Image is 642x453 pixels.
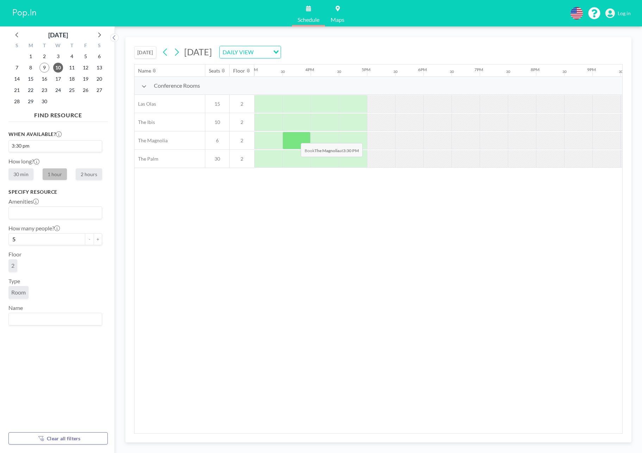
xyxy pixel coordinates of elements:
[619,69,623,74] div: 30
[53,74,63,84] span: Wednesday, September 17, 2025
[39,85,49,95] span: Tuesday, September 23, 2025
[474,67,483,72] div: 7PM
[337,69,341,74] div: 30
[12,74,22,84] span: Sunday, September 14, 2025
[230,101,254,107] span: 2
[11,289,26,296] span: Room
[362,67,370,72] div: 5PM
[562,69,567,74] div: 30
[135,119,155,125] span: The Ibis
[450,69,454,74] div: 30
[43,168,67,180] label: 1 hour
[8,251,21,258] label: Floor
[67,51,77,61] span: Thursday, September 4, 2025
[134,46,156,58] button: [DATE]
[220,46,281,58] div: Search for option
[67,85,77,95] span: Thursday, September 25, 2025
[94,63,104,73] span: Saturday, September 13, 2025
[9,313,102,325] div: Search for option
[81,51,91,61] span: Friday, September 5, 2025
[9,207,102,219] div: Search for option
[233,68,245,74] div: Floor
[138,68,151,74] div: Name
[39,51,49,61] span: Tuesday, September 2, 2025
[47,435,81,441] span: Clear all filters
[205,101,229,107] span: 15
[8,168,33,180] label: 30 min
[205,156,229,162] span: 30
[24,42,38,51] div: M
[8,304,23,311] label: Name
[26,97,36,106] span: Monday, September 29, 2025
[10,208,98,217] input: Search for option
[8,109,108,119] h4: FIND RESOURCE
[343,148,359,153] b: 3:30 PM
[298,17,319,23] span: Schedule
[8,189,102,195] h3: Specify resource
[230,119,254,125] span: 2
[94,233,102,245] button: +
[301,143,363,157] span: Book at
[39,74,49,84] span: Tuesday, September 16, 2025
[135,101,156,107] span: Las Olas
[94,51,104,61] span: Saturday, September 6, 2025
[39,63,49,73] span: Tuesday, September 9, 2025
[531,67,540,72] div: 8PM
[314,148,339,153] b: The Magnolia
[618,10,631,17] span: Log in
[81,63,91,73] span: Friday, September 12, 2025
[281,69,285,74] div: 30
[230,156,254,162] span: 2
[31,142,98,150] input: Search for option
[10,315,98,324] input: Search for option
[305,67,314,72] div: 4PM
[81,74,91,84] span: Friday, September 19, 2025
[65,42,79,51] div: T
[11,262,14,269] span: 2
[587,67,596,72] div: 9PM
[12,63,22,73] span: Sunday, September 7, 2025
[26,63,36,73] span: Monday, September 8, 2025
[184,46,212,57] span: [DATE]
[331,17,344,23] span: Maps
[26,51,36,61] span: Monday, September 1, 2025
[51,42,65,51] div: W
[8,432,108,445] button: Clear all filters
[53,85,63,95] span: Wednesday, September 24, 2025
[39,97,49,106] span: Tuesday, September 30, 2025
[12,85,22,95] span: Sunday, September 21, 2025
[205,137,229,144] span: 6
[53,63,63,73] span: Wednesday, September 10, 2025
[12,97,22,106] span: Sunday, September 28, 2025
[205,119,229,125] span: 10
[393,69,398,74] div: 30
[76,168,102,180] label: 2 hours
[221,48,255,57] span: DAILY VIEW
[256,48,269,57] input: Search for option
[8,198,39,205] label: Amenities
[81,85,91,95] span: Friday, September 26, 2025
[605,8,631,18] a: Log in
[8,278,20,285] label: Type
[38,42,51,51] div: T
[26,85,36,95] span: Monday, September 22, 2025
[135,137,168,144] span: The Magnolia
[94,74,104,84] span: Saturday, September 20, 2025
[26,74,36,84] span: Monday, September 15, 2025
[154,82,200,89] span: Conference Rooms
[10,142,31,149] span: 3:30 pm
[79,42,92,51] div: F
[67,74,77,84] span: Thursday, September 18, 2025
[48,30,68,40] div: [DATE]
[209,68,220,74] div: Seats
[53,51,63,61] span: Wednesday, September 3, 2025
[8,158,39,165] label: How long?
[11,6,38,20] img: organization-logo
[8,225,60,232] label: How many people?
[92,42,106,51] div: S
[85,233,94,245] button: -
[418,67,427,72] div: 6PM
[135,156,158,162] span: The Palm
[10,42,24,51] div: S
[94,85,104,95] span: Saturday, September 27, 2025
